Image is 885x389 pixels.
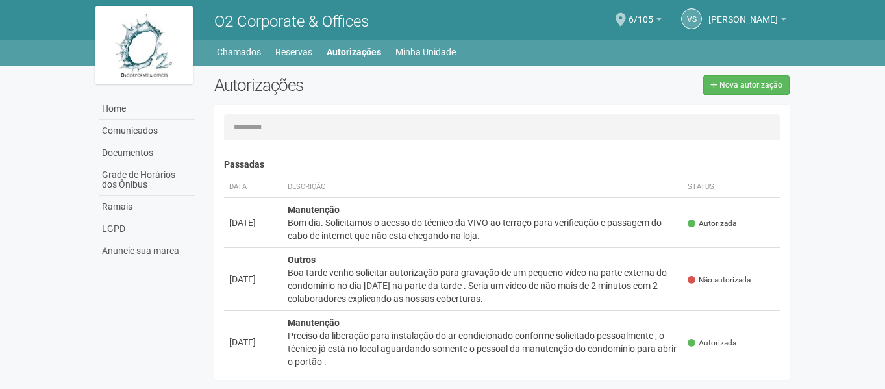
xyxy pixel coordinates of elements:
[688,338,736,349] span: Autorizada
[99,240,195,262] a: Anuncie sua marca
[708,16,786,27] a: [PERSON_NAME]
[224,160,780,169] h4: Passadas
[288,329,678,368] div: Preciso da liberação para instalação do ar condicionado conforme solicitado pessoalmente , o técn...
[327,43,381,61] a: Autorizações
[708,2,778,25] span: VINICIUS SANTOS DA ROCHA CORREA
[229,336,277,349] div: [DATE]
[688,218,736,229] span: Autorizada
[682,177,780,198] th: Status
[288,255,316,265] strong: Outros
[217,43,261,61] a: Chamados
[99,218,195,240] a: LGPD
[99,120,195,142] a: Comunicados
[282,177,683,198] th: Descrição
[99,142,195,164] a: Documentos
[629,16,662,27] a: 6/105
[214,12,369,31] span: O2 Corporate & Offices
[395,43,456,61] a: Minha Unidade
[229,273,277,286] div: [DATE]
[719,81,782,90] span: Nova autorização
[214,75,492,95] h2: Autorizações
[288,318,340,328] strong: Manutenção
[99,196,195,218] a: Ramais
[688,275,751,286] span: Não autorizada
[229,216,277,229] div: [DATE]
[288,216,678,242] div: Bom dia. Solicitamos o acesso do técnico da VIVO ao terraço para verificação e passagem do cabo d...
[288,205,340,215] strong: Manutenção
[99,98,195,120] a: Home
[703,75,790,95] a: Nova autorização
[275,43,312,61] a: Reservas
[681,8,702,29] a: VS
[95,6,193,84] img: logo.jpg
[99,164,195,196] a: Grade de Horários dos Ônibus
[224,177,282,198] th: Data
[629,2,653,25] span: 6/105
[288,266,678,305] div: Boa tarde venho solicitar autorização para gravação de um pequeno vídeo na parte externa do condo...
